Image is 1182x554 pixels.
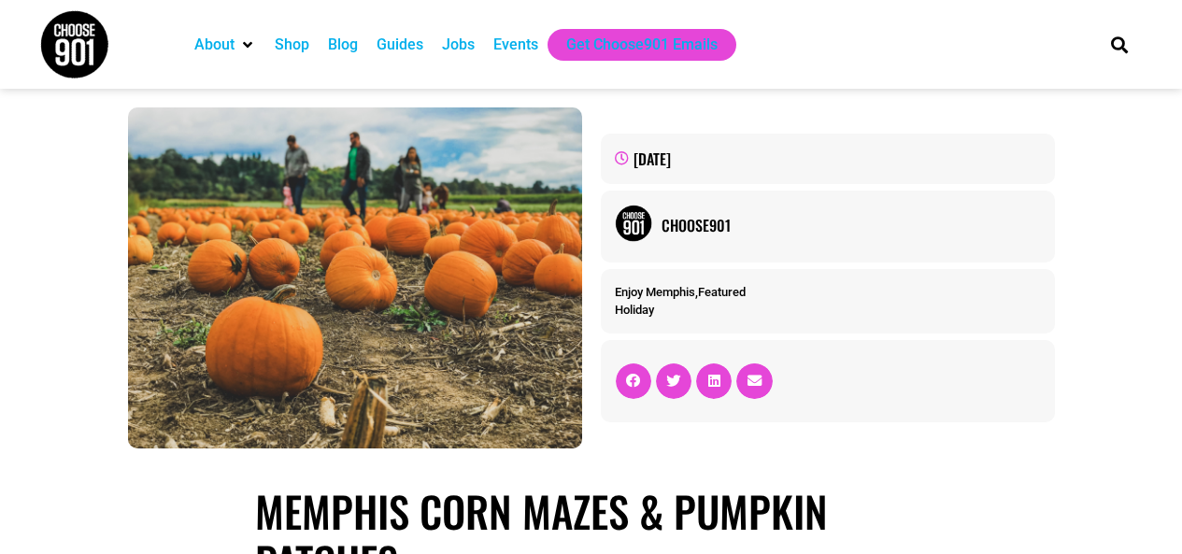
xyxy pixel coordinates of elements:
[698,285,746,299] a: Featured
[615,285,695,299] a: Enjoy Memphis
[194,34,235,56] a: About
[615,285,746,299] span: ,
[493,34,538,56] a: Events
[566,34,718,56] a: Get Choose901 Emails
[736,363,772,399] div: Share on email
[128,107,582,448] img: A group of people walking through a field of pumpkins at Memphis Pumpkin Patches.
[616,363,651,399] div: Share on facebook
[1104,29,1134,60] div: Search
[328,34,358,56] a: Blog
[615,303,654,317] a: Holiday
[634,148,671,170] time: [DATE]
[615,205,652,242] img: Picture of Choose901
[275,34,309,56] a: Shop
[442,34,475,56] a: Jobs
[377,34,423,56] a: Guides
[696,363,732,399] div: Share on linkedin
[185,29,265,61] div: About
[656,363,691,399] div: Share on twitter
[662,214,1041,236] a: Choose901
[185,29,1078,61] nav: Main nav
